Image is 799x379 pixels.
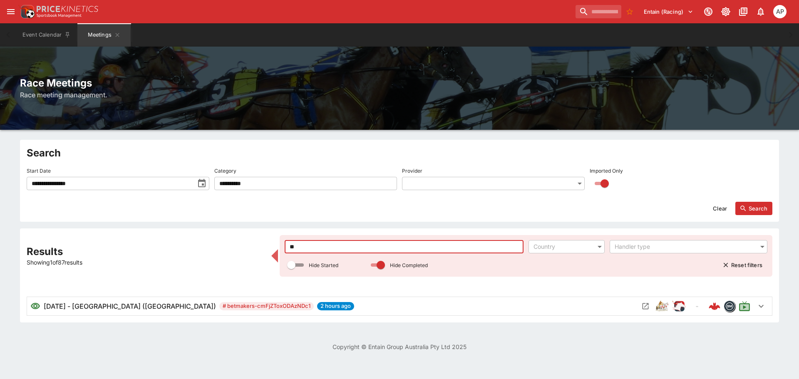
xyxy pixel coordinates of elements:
[735,202,772,215] button: Search
[219,302,314,310] span: # betmakers-cmFjZToxODAzNDc1
[37,6,98,12] img: PriceKinetics
[718,4,733,19] button: Toggle light/dark mode
[773,5,787,18] div: Allan Pollitt
[709,300,720,312] img: logo-cerberus--red.svg
[739,300,750,312] svg: Live
[771,2,789,21] button: Allan Pollitt
[44,301,216,311] h6: [DATE] - [GEOGRAPHIC_DATA] ([GEOGRAPHIC_DATA])
[27,167,51,174] p: Start Date
[689,300,705,312] div: No Jetbet
[736,4,751,19] button: Documentation
[718,258,767,272] button: Reset filters
[655,300,669,313] img: harness_racing.png
[27,245,266,258] h2: Results
[724,301,735,312] img: betmakers.png
[576,5,621,18] input: search
[20,90,779,100] h6: Race meeting management.
[30,301,40,311] svg: Visible
[309,262,338,269] p: Hide Started
[390,262,428,269] p: Hide Completed
[724,300,735,312] div: betmakers
[317,302,354,310] span: 2 hours ago
[3,4,18,19] button: open drawer
[37,14,82,17] img: Sportsbook Management
[655,300,669,313] div: harness_racing
[623,5,636,18] button: No Bookmarks
[77,23,131,47] button: Meetings
[194,176,209,191] button: toggle date time picker
[18,3,35,20] img: PriceKinetics Logo
[639,300,652,313] button: Open Meeting
[701,4,716,19] button: Connected to PK
[672,300,685,313] img: racing.png
[533,243,591,251] div: Country
[27,258,266,267] p: Showing 1 of 87 results
[27,146,772,159] h2: Search
[214,167,236,174] p: Category
[17,23,76,47] button: Event Calendar
[20,77,779,89] h2: Race Meetings
[672,300,685,313] div: ParallelRacing Handler
[402,167,422,174] p: Provider
[639,5,698,18] button: Select Tenant
[708,202,732,215] button: Clear
[753,4,768,19] button: Notifications
[590,167,623,174] p: Imported Only
[615,243,754,251] div: Handler type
